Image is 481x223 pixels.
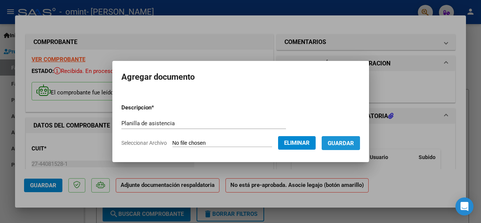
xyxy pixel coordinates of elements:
[284,140,310,146] span: Eliminar
[328,140,354,147] span: Guardar
[121,140,167,146] span: Seleccionar Archivo
[121,103,193,112] p: Descripcion
[455,197,473,215] div: Open Intercom Messenger
[278,136,316,150] button: Eliminar
[121,70,360,84] h2: Agregar documento
[322,136,360,150] button: Guardar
